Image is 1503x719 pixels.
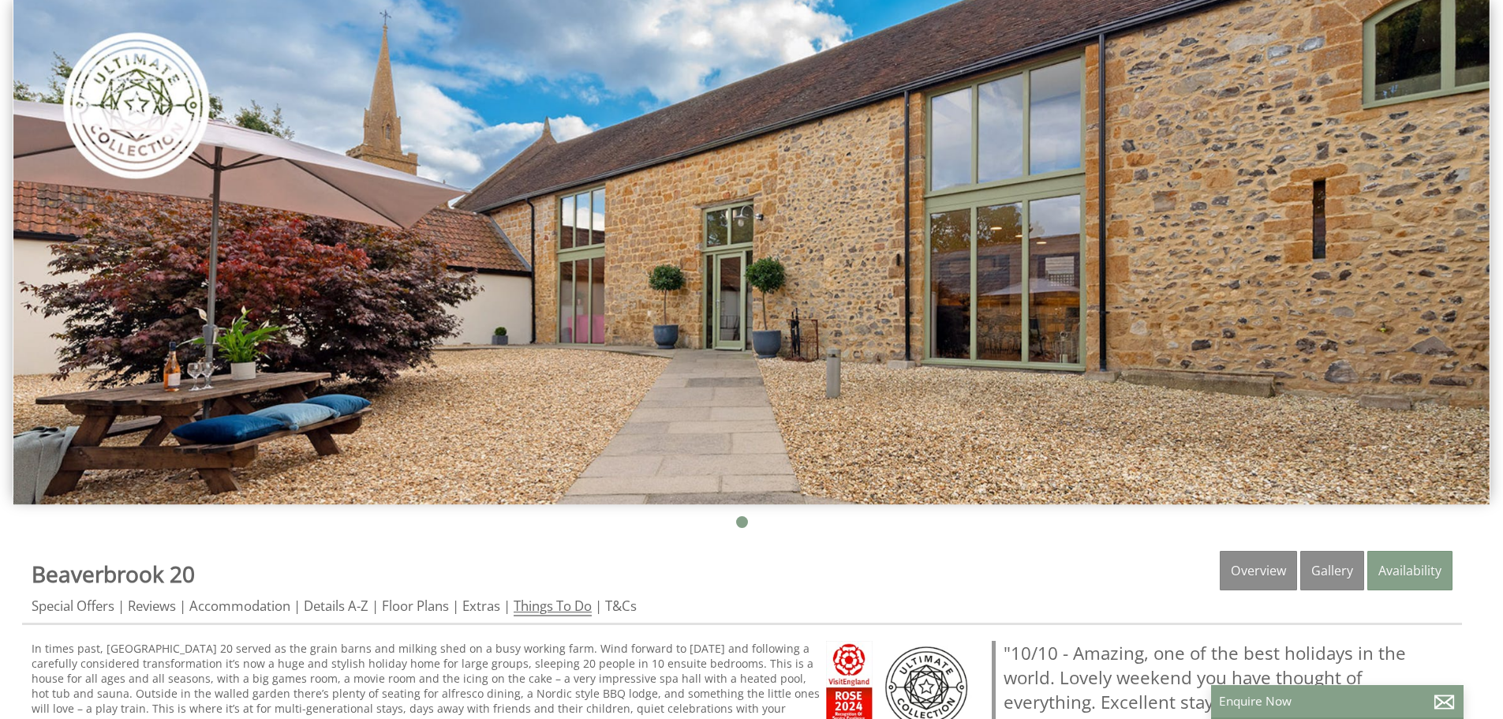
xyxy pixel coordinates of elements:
a: Extras [462,597,500,615]
a: T&Cs [605,597,637,615]
a: Reviews [128,597,176,615]
a: Accommodation [189,597,290,615]
a: Overview [1220,551,1297,590]
a: Details A-Z [304,597,368,615]
p: Enquire Now [1219,693,1456,710]
a: Special Offers [32,597,114,615]
a: Gallery [1300,551,1364,590]
a: Availability [1367,551,1453,590]
a: Floor Plans [382,597,449,615]
a: Beaverbrook 20 [32,559,195,589]
a: Things To Do [514,597,592,616]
